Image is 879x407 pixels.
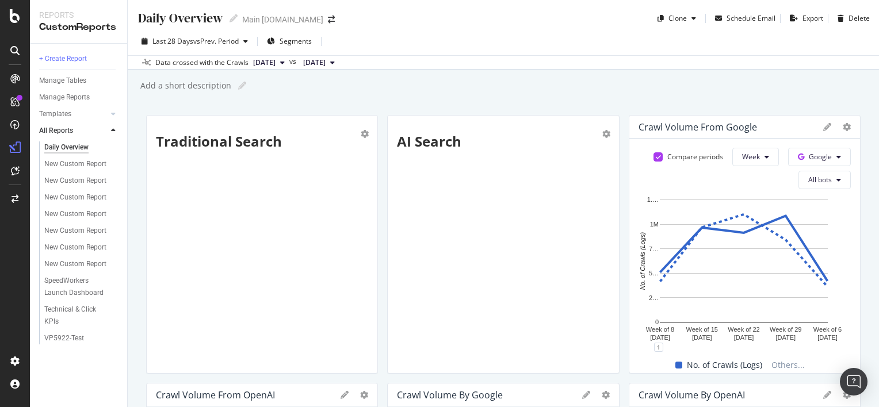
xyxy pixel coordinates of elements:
a: + Create Report [39,53,119,65]
a: VP5922-Test [44,332,119,344]
text: Week of 22 [728,326,759,333]
text: 7… [649,245,659,252]
button: Last 28 DaysvsPrev. Period [137,32,253,51]
div: New Custom Report [44,158,106,170]
a: Manage Tables [39,75,119,87]
button: Google [788,148,851,166]
span: vs Prev. Period [193,36,239,46]
strong: Traditional Search [156,132,282,151]
div: Clone [668,13,687,23]
div: VP5922-Test [44,332,84,344]
text: 5… [649,270,659,277]
div: New Custom Report [44,191,106,203]
a: New Custom Report [44,175,119,187]
div: Crawl Volume from GoogleCompare periodsWeekGoogleAll botsA chart.1No. of Crawls (Logs)Others... [629,115,861,374]
div: New Custom Report [44,258,106,270]
span: Last 28 Days [152,36,193,46]
button: Segments [262,32,316,51]
span: All bots [808,175,832,185]
text: [DATE] [733,334,754,341]
div: gear [602,130,610,138]
button: [DATE] [299,56,339,70]
div: Delete [849,13,870,23]
div: Traditional Search [146,115,378,374]
div: New Custom Report [44,241,106,254]
div: 1 [654,343,663,352]
div: Daily Overview [44,141,89,153]
div: + Create Report [39,53,87,65]
button: Week [732,148,779,166]
div: Add a short description [139,80,231,91]
text: [DATE] [817,334,838,341]
div: Daily Overview [137,9,223,27]
a: New Custom Report [44,191,119,203]
a: Manage Reports [39,91,119,103]
span: Google [809,152,832,162]
span: Segments [280,36,312,46]
text: 0 [655,318,659,325]
div: Data crossed with the Crawls [155,57,249,68]
text: Week of 29 [770,326,801,333]
a: Templates [39,108,108,120]
div: Crawl Volume from OpenAI [156,389,275,401]
a: New Custom Report [44,208,119,220]
div: SpeedWorkers Launch Dashboard [44,275,112,299]
div: Crawl Volume by Google [397,389,503,401]
div: Schedule Email [727,13,775,23]
text: 2… [649,294,659,301]
div: New Custom Report [44,208,106,220]
text: Week of 8 [645,326,674,333]
strong: AI Search [397,132,461,151]
text: 1.… [647,196,658,203]
span: vs [289,56,299,67]
text: [DATE] [775,334,796,341]
div: gear [361,130,369,138]
a: SpeedWorkers Launch Dashboard [44,275,119,299]
button: [DATE] [249,56,289,70]
text: [DATE] [650,334,670,341]
a: New Custom Report [44,258,119,270]
button: Export [785,9,823,28]
i: Edit report name [230,14,238,22]
div: Open Intercom Messenger [840,368,867,396]
button: Delete [833,9,870,28]
i: Edit report name [238,82,246,90]
div: New Custom Report [44,225,106,237]
div: New Custom Report [44,175,106,187]
div: All Reports [39,125,73,137]
span: 2025 Sep. 7th [303,57,326,68]
span: Week [742,152,760,162]
a: All Reports [39,125,108,137]
text: Week of 6 [813,326,841,333]
div: Reports [39,9,118,21]
a: New Custom Report [44,225,119,237]
div: Crawl Volume from Google [639,121,757,133]
text: No. of Crawls (Logs) [639,232,646,290]
a: New Custom Report [44,158,119,170]
div: Crawl Volume by OpenAI [639,389,745,401]
text: 1M [649,221,658,228]
a: New Custom Report [44,241,119,254]
span: Others... [767,358,809,372]
div: Export [802,13,823,23]
div: CustomReports [39,21,118,34]
text: [DATE] [692,334,712,341]
span: No. of Crawls (Logs) [687,358,762,372]
div: Technical & Click KPIs [44,304,108,328]
svg: A chart. [639,194,849,347]
button: All bots [798,171,851,189]
div: Templates [39,108,71,120]
div: arrow-right-arrow-left [328,16,335,24]
div: Compare periods [667,152,723,162]
div: AI Search [387,115,619,374]
text: Week of 15 [686,326,717,333]
button: Clone [653,9,701,28]
div: Manage Tables [39,75,86,87]
a: Technical & Click KPIs [44,304,119,328]
div: Manage Reports [39,91,90,103]
span: 2025 Oct. 5th [253,57,276,68]
a: Daily Overview [44,141,119,153]
div: Main [DOMAIN_NAME] [242,14,323,25]
button: Schedule Email [710,9,775,28]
